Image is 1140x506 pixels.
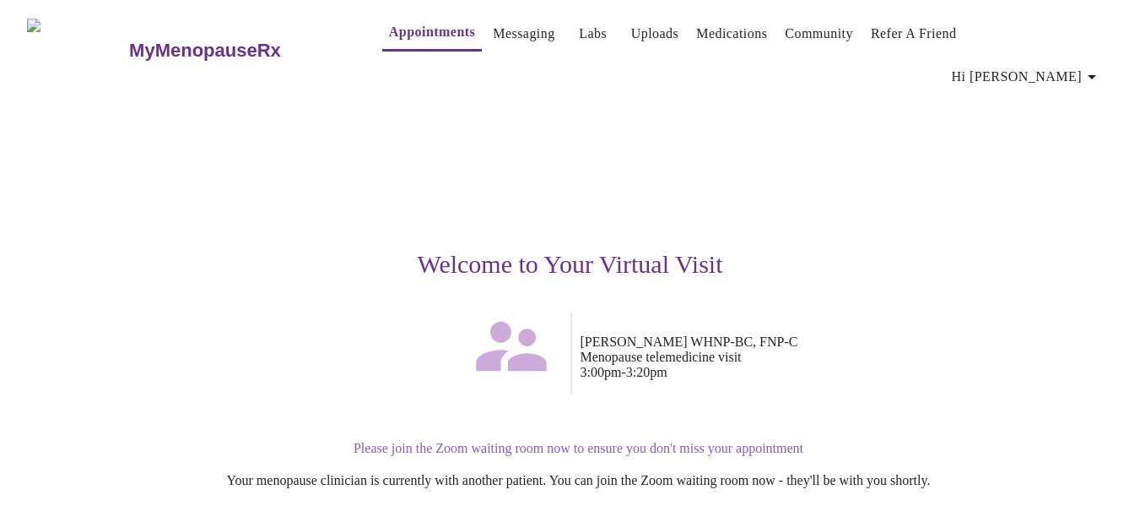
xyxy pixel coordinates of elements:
[27,19,127,82] img: MyMenopauseRx Logo
[871,22,957,46] a: Refer a Friend
[127,21,348,80] a: MyMenopauseRx
[778,17,860,51] button: Community
[689,17,774,51] button: Medications
[566,17,620,51] button: Labs
[579,22,607,46] a: Labs
[382,15,482,52] button: Appointments
[581,335,1090,380] p: [PERSON_NAME] WHNP-BC, FNP-C Menopause telemedicine visit 3:00pm - 3:20pm
[952,65,1102,89] span: Hi [PERSON_NAME]
[486,17,561,51] button: Messaging
[696,22,767,46] a: Medications
[631,22,679,46] a: Uploads
[68,473,1090,488] p: Your menopause clinician is currently with another patient. You can join the Zoom waiting room no...
[864,17,964,51] button: Refer a Friend
[389,20,475,44] a: Appointments
[624,17,686,51] button: Uploads
[493,22,554,46] a: Messaging
[51,250,1090,279] h3: Welcome to Your Virtual Visit
[68,441,1090,456] p: Please join the Zoom waiting room now to ensure you don't miss your appointment
[945,60,1109,94] button: Hi [PERSON_NAME]
[785,22,853,46] a: Community
[129,40,281,62] h3: MyMenopauseRx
